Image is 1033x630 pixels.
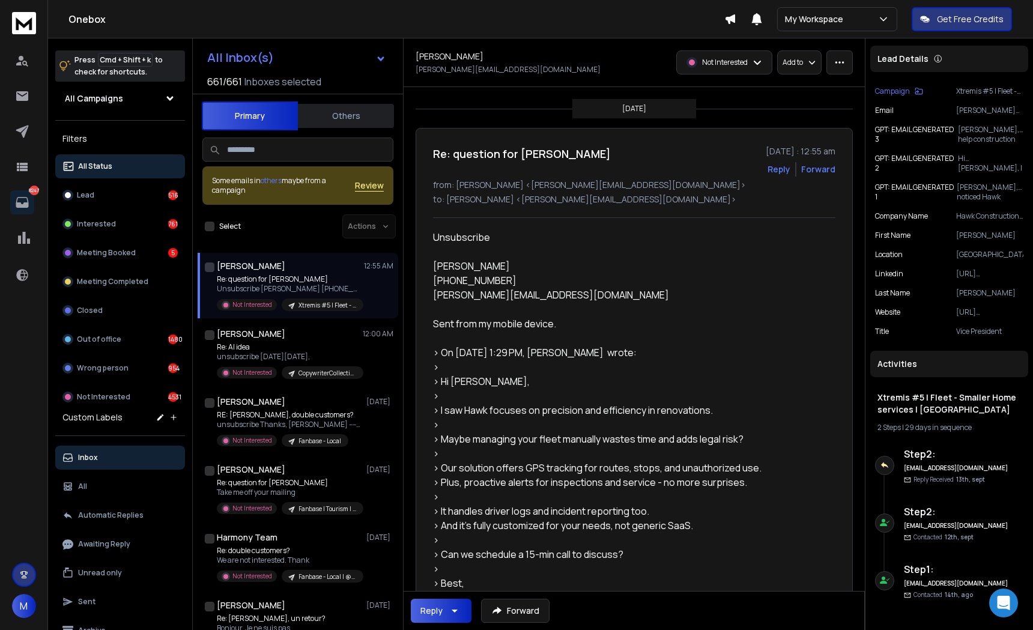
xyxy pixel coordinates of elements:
h6: Step 1 : [904,562,1009,577]
h6: Step 2 : [904,447,1009,461]
div: 5 [168,248,178,258]
p: Add to [783,58,803,67]
button: Wrong person954 [55,356,185,380]
p: Meeting Completed [77,277,148,286]
p: [URL][DOMAIN_NAME] [956,307,1023,317]
p: Xtremis #5 | Fleet - Smaller Home services | [GEOGRAPHIC_DATA] [298,301,356,310]
h1: [PERSON_NAME] [217,396,285,408]
button: Interested761 [55,212,185,236]
button: Out of office1480 [55,327,185,351]
p: [DATE] : 12:55 am [766,145,835,157]
h6: Step 2 : [904,504,1009,519]
button: Inbox [55,446,185,470]
p: Wrong person [77,363,129,373]
p: Sent [78,597,95,607]
p: We are not interested. Thank [217,556,361,565]
div: 1480 [168,335,178,344]
button: Not Interested4531 [55,385,185,409]
label: Select [219,222,241,231]
div: Activities [870,351,1028,377]
p: Unsubscribe [PERSON_NAME] [PHONE_NUMBER] [PERSON_NAME][EMAIL_ADDRESS][DOMAIN_NAME] [217,284,361,294]
h1: [PERSON_NAME] [217,260,285,272]
p: Inbox [78,453,98,462]
p: Not Interested [232,300,272,309]
p: [DATE] [622,104,646,114]
button: All [55,474,185,498]
h1: Onebox [68,12,724,26]
div: Open Intercom Messenger [989,589,1018,617]
p: [PERSON_NAME] [956,231,1023,240]
button: Reply [411,599,471,623]
p: Automatic Replies [78,510,144,520]
p: Vice President [956,327,1023,336]
p: Not Interested [702,58,748,67]
p: Re: question for [PERSON_NAME] [217,478,361,488]
button: Meeting Completed [55,270,185,294]
p: First Name [875,231,910,240]
button: All Status [55,154,185,178]
p: 12:00 AM [363,329,393,339]
span: 2 Steps [877,422,901,432]
div: 4531 [168,392,178,402]
button: M [12,594,36,618]
p: My Workspace [785,13,848,25]
button: Primary [202,101,298,130]
p: [PERSON_NAME][EMAIL_ADDRESS][DOMAIN_NAME] [956,106,1023,115]
p: Not Interested [232,572,272,581]
p: Lead [77,190,94,200]
h1: All Inbox(s) [207,52,274,64]
p: Take me off your mailing [217,488,361,497]
p: Closed [77,306,103,315]
button: All Campaigns [55,86,185,111]
img: logo [12,12,36,34]
p: CopywriterCollective #3 | AI offer | [GEOGRAPHIC_DATA] [298,369,356,378]
p: Re: question for [PERSON_NAME] [217,274,361,284]
h1: [PERSON_NAME] [217,328,285,340]
div: | [877,423,1021,432]
div: 516 [168,190,178,200]
p: [URL][DOMAIN_NAME][PERSON_NAME] [956,269,1023,279]
p: Not Interested [232,504,272,513]
p: [DATE] [366,465,393,474]
p: [DATE] [366,533,393,542]
p: Hi [PERSON_NAME], I saw Hawk focuses on precision and efficiency in renovations. Maybe managing y... [958,154,1023,173]
p: Fanbase - Local [298,437,341,446]
div: Forward [801,163,835,175]
p: unsubscribe Thanks, [PERSON_NAME] -----Original Message----- [217,420,361,429]
p: title [875,327,889,336]
span: Cmd + Shift + k [98,53,153,67]
span: Review [355,180,384,192]
p: All Status [78,162,112,171]
h3: Filters [55,130,185,147]
p: [DATE] [366,397,393,407]
p: linkedin [875,269,903,279]
a: 8247 [10,190,34,214]
p: Not Interested [232,368,272,377]
h3: Inboxes selected [244,74,321,89]
p: Not Interested [77,392,130,402]
button: Others [298,103,394,129]
p: Contacted [913,590,973,599]
p: Not Interested [232,436,272,445]
button: Get Free Credits [912,7,1012,31]
p: [PERSON_NAME], I help construction companies like Hawk with fleet management. If manual operation... [958,125,1023,144]
p: Email [875,106,894,115]
h1: [PERSON_NAME] [416,50,483,62]
h1: Harmony Team [217,532,277,544]
p: GPT: EMAIL GENERATED 1 [875,183,957,202]
p: Lead Details [877,53,928,65]
p: [DATE] [366,601,393,610]
p: [PERSON_NAME] [956,288,1023,298]
h3: Custom Labels [62,411,123,423]
div: 761 [168,219,178,229]
button: Unread only [55,561,185,585]
p: from: [PERSON_NAME] <[PERSON_NAME][EMAIL_ADDRESS][DOMAIN_NAME]> [433,179,835,191]
h6: [EMAIL_ADDRESS][DOMAIN_NAME] [904,464,1009,473]
span: 12th, sept [945,533,974,541]
span: 13th, sept [956,475,985,483]
p: Re: double customers? [217,546,361,556]
p: All [78,482,87,491]
h1: Xtremis #5 | Fleet - Smaller Home services | [GEOGRAPHIC_DATA] [877,392,1021,416]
